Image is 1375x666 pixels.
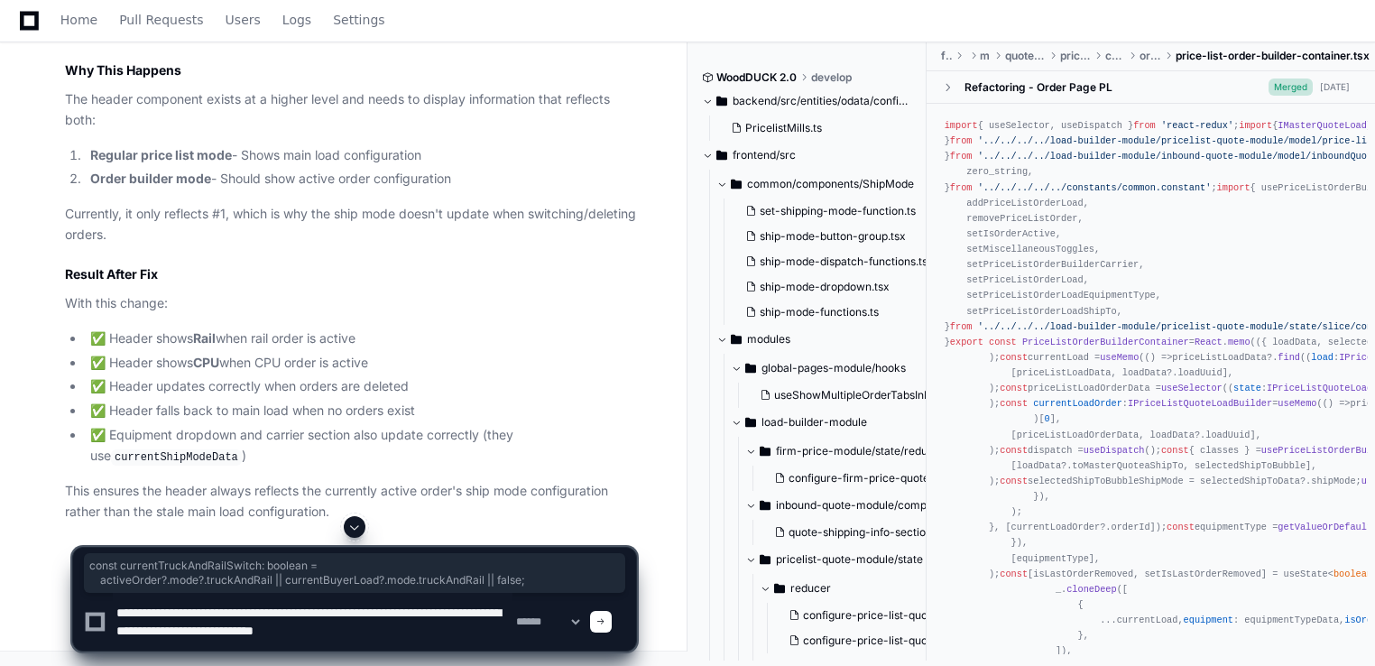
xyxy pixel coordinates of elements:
span: Users [226,14,261,25]
h2: Why This Happens [65,61,636,79]
li: - Shows main load configuration [85,145,636,166]
span: PriceListOrderBuilderContainer [1022,336,1189,347]
strong: Regular price list mode [90,147,232,162]
button: set-shipping-mode-function.ts [738,199,927,224]
span: Home [60,14,97,25]
button: frontend/src [702,141,913,170]
span: const [1000,352,1028,363]
strong: CPU [193,355,219,370]
span: const [1000,383,1028,393]
span: from [950,320,973,331]
span: shipMode [1311,476,1355,486]
li: - Should show active order configuration [85,169,636,190]
li: ✅ Header shows when rail order is active [85,328,636,349]
span: import [1239,120,1272,131]
span: from [1133,120,1156,131]
span: ship-mode-dropdown.tsx [760,280,890,294]
span: currentLoadOrder [1033,398,1122,409]
span: IMasterQuoteLoad [1278,120,1367,131]
span: const [1000,444,1028,455]
span: useSelector [1161,383,1223,393]
span: useMemo [1100,352,1139,363]
button: modules [716,325,927,354]
span: ship-mode-button-group.tsx [760,229,906,244]
svg: Directory [731,173,742,195]
span: Settings [333,14,384,25]
span: useShowMultipleOrderTabsInProgress.tsx [774,388,988,402]
button: ship-mode-button-group.tsx [738,224,927,249]
svg: Directory [745,412,756,433]
span: PricelistMills.ts [745,121,822,135]
span: price-list-order-builder-container.tsx [1176,49,1370,63]
span: useMemo [1278,398,1316,409]
span: export [950,336,983,347]
span: common/components/ShipMode [747,177,914,191]
span: order-builder [1140,49,1161,63]
span: develop [811,70,852,85]
button: backend/src/entities/odata/config-quote-service [702,87,913,116]
span: from [950,151,973,162]
button: ship-mode-functions.ts [738,300,927,325]
button: firm-price-module/state/reducer [745,437,956,466]
span: const currentTruckAndRailSwitch: boolean = activeOrder?.mode?.truckAndRail || currentBuyerLoad?.m... [89,559,620,587]
span: set-shipping-mode-function.ts [760,204,916,218]
button: useShowMultipleOrderTabsInProgress.tsx [752,383,946,408]
span: firm-price-module/state/reducer [776,444,945,458]
span: Merged [1269,79,1313,96]
span: modules [747,332,790,347]
span: const [1000,398,1028,409]
svg: Directory [760,440,771,462]
button: ship-mode-dropdown.tsx [738,274,927,300]
span: useDispatch [1084,444,1145,455]
span: IPriceListQuoteLoadBuilder [1128,398,1272,409]
span: import [1217,181,1250,192]
span: React [1195,336,1223,347]
p: The header component exists at a higher level and needs to display information that reflects both: [65,89,636,131]
div: [DATE] [1320,80,1350,94]
p: With this change: [65,293,636,314]
span: loadUuid [1177,367,1222,378]
span: const [1161,444,1189,455]
svg: Directory [760,495,771,516]
span: toMasterQuoteaShipTo [1072,459,1183,470]
span: Logs [282,14,311,25]
span: from [950,181,973,192]
button: PricelistMills.ts [724,116,902,141]
span: price-list-module [1060,49,1091,63]
strong: Order builder mode [90,171,211,186]
button: common/components/ShipMode [716,170,927,199]
li: ✅ Header falls back to main load when no orders exist [85,401,636,421]
span: from [950,135,973,146]
span: find [1278,352,1300,363]
h2: Result After Fix [65,265,636,283]
span: 0 [1045,413,1050,424]
div: Refactoring - Order Page PL [964,79,1112,94]
span: '../../../../../constants/common.constant' [978,181,1212,192]
svg: Directory [731,328,742,350]
span: Pull Requests [119,14,203,25]
span: memo [1228,336,1250,347]
span: ship-mode-dispatch-functions.ts [760,254,927,269]
span: const [989,336,1017,347]
span: import [945,120,978,131]
code: currentShipModeData [111,449,242,466]
span: const [1000,476,1028,486]
li: ✅ Header shows when CPU order is active [85,353,636,374]
span: components [1105,49,1125,63]
span: global-pages-module/hooks [761,361,906,375]
button: load-builder-module [731,408,942,437]
span: load [1311,352,1333,363]
span: backend/src/entities/odata/config-quote-service [733,94,913,108]
span: configure-firm-price-quote-reducer.ts [789,471,986,486]
span: state [1233,383,1261,393]
p: Currently, it only reflects #1, which is why the ship mode doesn't update when switching/deleting... [65,204,636,245]
button: configure-firm-price-quote-reducer.ts [767,466,960,491]
span: frontend/src [733,148,796,162]
span: ship-mode-functions.ts [760,305,879,319]
svg: Directory [745,357,756,379]
span: frontend [941,49,952,63]
span: load-builder-module [761,415,867,430]
span: WoodDUCK 2.0 [716,70,797,85]
span: loadUuid [1205,429,1250,439]
span: modules [980,49,991,63]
